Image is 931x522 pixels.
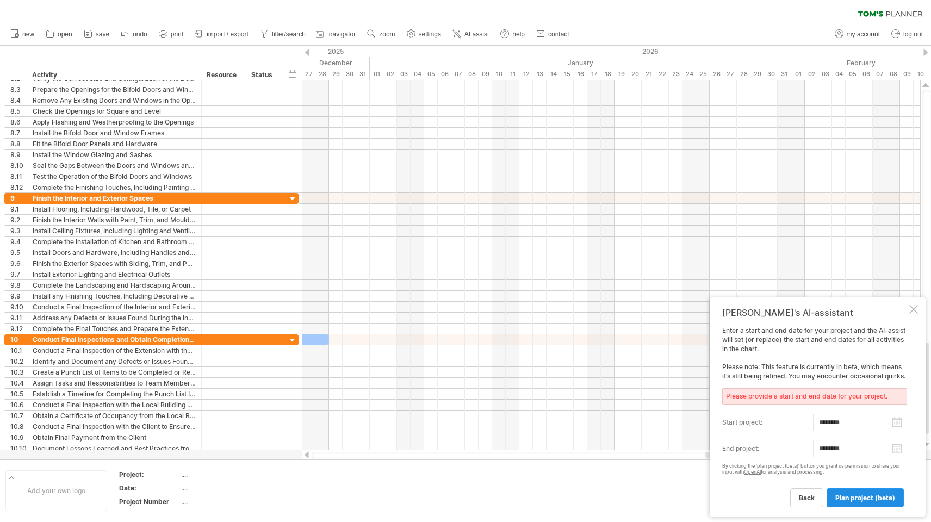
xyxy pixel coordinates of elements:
[171,30,183,38] span: print
[642,69,655,80] div: Wednesday, 21 January 2026
[10,313,27,323] div: 9.11
[498,27,528,41] a: help
[43,27,76,41] a: open
[33,411,196,421] div: Obtain a Certificate of Occupancy from the Local Building Authority
[257,27,309,41] a: filter/search
[10,302,27,312] div: 9.10
[58,30,72,38] span: open
[10,150,27,160] div: 8.9
[465,69,479,80] div: Thursday, 8 January 2026
[438,69,451,80] div: Tuesday, 6 January 2026
[119,497,179,506] div: Project Number
[10,128,27,138] div: 8.7
[737,69,750,80] div: Wednesday, 28 January 2026
[33,291,196,301] div: Install any Finishing Touches, Including Decorative Trim and Moulding
[370,69,383,80] div: Thursday, 1 January 2026
[601,69,615,80] div: Sunday, 18 January 2026
[118,27,151,41] a: undo
[33,106,196,116] div: Check the Openings for Square and Level
[10,226,27,236] div: 9.3
[32,70,195,80] div: Activity
[682,69,696,80] div: Saturday, 24 January 2026
[424,69,438,80] div: Monday, 5 January 2026
[10,378,27,388] div: 10.4
[329,30,356,38] span: navigator
[722,440,813,457] label: end project:
[10,324,27,334] div: 9.12
[33,193,196,203] div: Finish the Interior and Exterior Spaces
[464,30,489,38] span: AI assist
[10,160,27,171] div: 8.10
[846,69,859,80] div: Thursday, 5 February 2026
[33,345,196,356] div: Conduct a Final Inspection of the Extension with the Project Team
[10,258,27,269] div: 9.6
[33,171,196,182] div: Test the Operation of the Bifold Doors and Windows
[903,30,923,38] span: log out
[628,69,642,80] div: Tuesday, 20 January 2026
[10,106,27,116] div: 8.5
[10,215,27,225] div: 9.2
[10,280,27,290] div: 9.8
[33,367,196,377] div: Create a Punch List of Items to be Completed or Repaired
[33,226,196,236] div: Install Ceiling Fixtures, Including Lighting and Ventilation
[10,95,27,105] div: 8.4
[873,69,886,80] div: Saturday, 7 February 2026
[451,69,465,80] div: Wednesday, 7 January 2026
[192,27,252,41] a: import / export
[33,378,196,388] div: Assign Tasks and Responsibilities to Team Members to Complete the Punch List
[343,69,356,80] div: Tuesday, 30 December 2025
[133,30,147,38] span: undo
[750,69,764,80] div: Thursday, 29 January 2026
[8,27,38,41] a: new
[655,69,669,80] div: Thursday, 22 January 2026
[696,69,710,80] div: Sunday, 25 January 2026
[315,69,329,80] div: Sunday, 28 December 2025
[10,411,27,421] div: 10.7
[302,69,315,80] div: Saturday, 27 December 2025
[156,27,187,41] a: print
[10,367,27,377] div: 10.3
[33,237,196,247] div: Complete the Installation of Kitchen and Bathroom Fixtures
[10,400,27,410] div: 10.6
[479,69,492,80] div: Friday, 9 January 2026
[10,345,27,356] div: 10.1
[669,69,682,80] div: Friday, 23 January 2026
[411,69,424,80] div: Sunday, 4 January 2026
[33,258,196,269] div: Finish the Exterior Spaces with Siding, Trim, and Paint
[33,389,196,399] div: Establish a Timeline for Completing the Punch List Items
[33,117,196,127] div: Apply Flashing and Weatherproofing to the Openings
[33,432,196,443] div: Obtain Final Payment from the Client
[722,307,907,318] div: [PERSON_NAME]'s AI-assistant
[722,414,813,431] label: start project:
[832,69,846,80] div: Wednesday, 4 February 2026
[512,30,525,38] span: help
[492,69,506,80] div: Saturday, 10 January 2026
[251,70,275,80] div: Status
[33,84,196,95] div: Prepare the Openings for the Bifold Doors and Windows
[33,334,196,345] div: Conduct Final Inspections and Obtain Completion Certificate
[859,69,873,80] div: Friday, 6 February 2026
[533,27,573,41] a: contact
[181,497,272,506] div: ....
[764,69,778,80] div: Friday, 30 January 2026
[33,128,196,138] div: Install the Bifold Door and Window Frames
[10,84,27,95] div: 8.3
[33,269,196,279] div: Install Exterior Lighting and Electrical Outlets
[10,171,27,182] div: 8.11
[181,470,272,479] div: ....
[22,30,34,38] span: new
[587,69,601,80] div: Saturday, 17 January 2026
[207,30,249,38] span: import / export
[827,488,904,507] a: plan project (beta)
[847,30,880,38] span: my account
[722,326,907,507] div: Enter a start and end date for your project and the AI-assist will set (or replace) the start and...
[10,356,27,366] div: 10.2
[33,400,196,410] div: Conduct a Final Inspection with the Local Building Authority
[119,470,179,479] div: Project:
[329,69,343,80] div: Monday, 29 December 2025
[722,463,907,475] div: By clicking the 'plan project (beta)' button you grant us permission to share your input with for...
[778,69,791,80] div: Saturday, 31 January 2026
[10,334,27,345] div: 10
[33,356,196,366] div: Identify and Document any Defects or Issues Found During the Inspection
[272,30,306,38] span: filter/search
